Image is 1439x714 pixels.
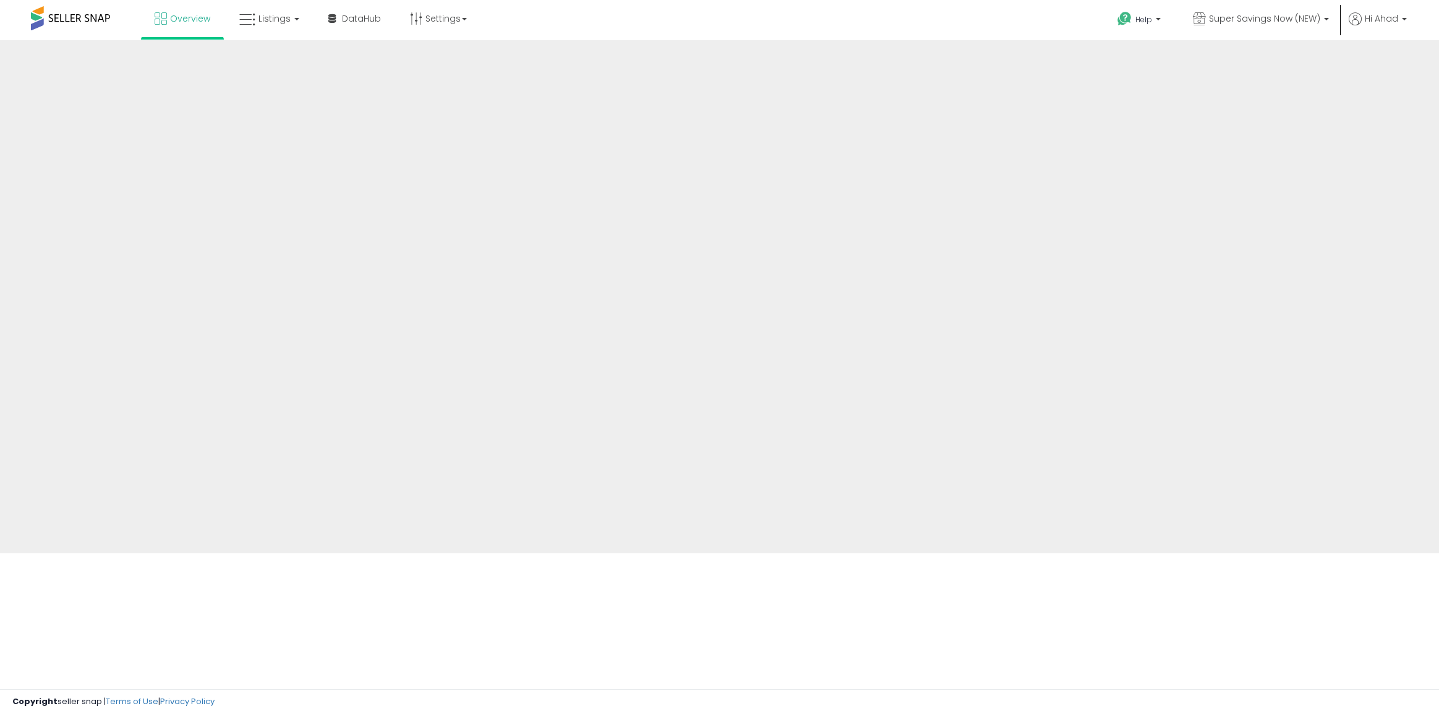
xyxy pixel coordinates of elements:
span: Overview [170,12,210,25]
a: Help [1108,2,1173,40]
span: Super Savings Now (NEW) [1209,12,1320,25]
a: Hi Ahad [1349,12,1407,40]
i: Get Help [1117,11,1132,27]
span: DataHub [342,12,381,25]
span: Listings [258,12,291,25]
span: Hi Ahad [1365,12,1398,25]
span: Help [1135,14,1152,25]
